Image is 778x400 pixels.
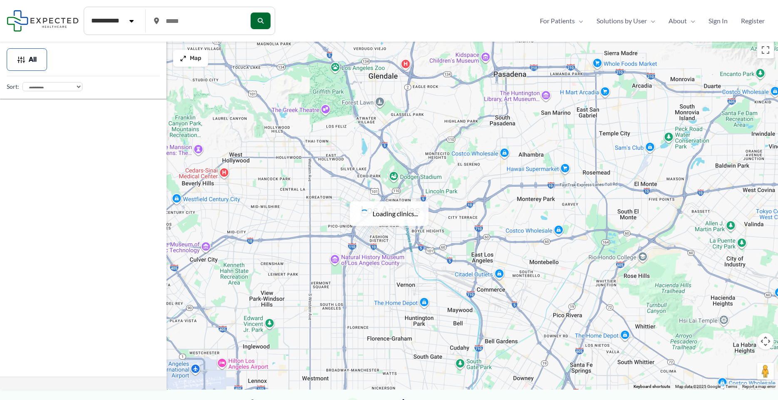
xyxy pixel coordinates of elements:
a: Solutions by UserMenu Toggle [590,15,662,27]
img: Maximize [180,55,186,62]
a: Sign In [702,15,734,27]
span: Loading clinics... [373,207,418,220]
button: Map [173,50,208,67]
img: Filter [17,55,25,64]
button: Toggle fullscreen view [757,42,774,58]
button: Drag Pegman onto the map to open Street View [757,363,774,380]
button: Keyboard shortcuts [634,384,670,390]
button: Map camera controls [757,333,774,350]
img: Expected Healthcare Logo - side, dark font, small [7,10,79,31]
a: Report a map error [742,384,776,389]
span: About [669,15,687,27]
a: AboutMenu Toggle [662,15,702,27]
button: All [7,48,47,71]
span: For Patients [540,15,575,27]
a: Terms [726,384,737,389]
span: Map data ©2025 Google [675,384,721,389]
span: Sign In [708,15,728,27]
span: Register [741,15,765,27]
a: Register [734,15,771,27]
span: All [29,57,37,62]
span: Menu Toggle [647,15,655,27]
span: Map [190,55,201,62]
span: Solutions by User [597,15,647,27]
a: For PatientsMenu Toggle [533,15,590,27]
label: Sort: [7,81,19,92]
span: Menu Toggle [575,15,583,27]
span: Menu Toggle [687,15,695,27]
